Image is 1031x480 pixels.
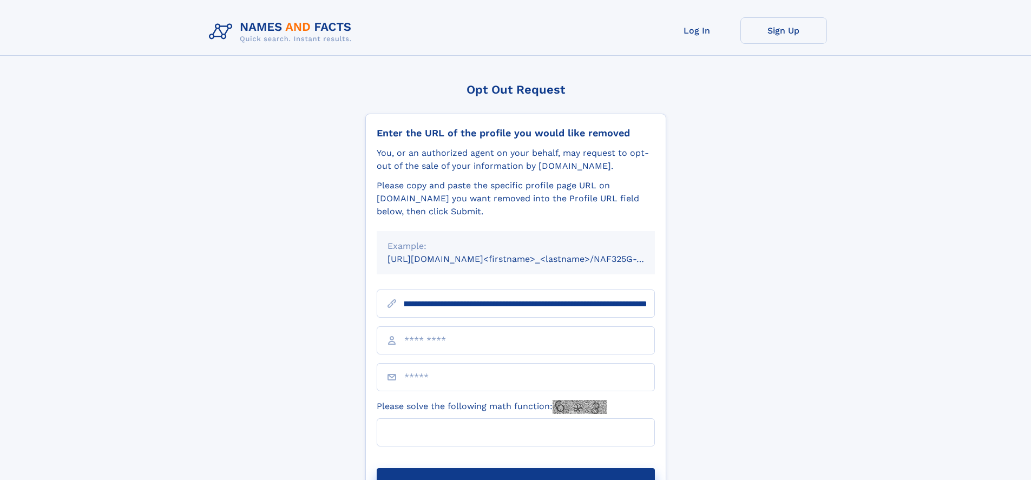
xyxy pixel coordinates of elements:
[365,83,666,96] div: Opt Out Request
[654,17,740,44] a: Log In
[377,179,655,218] div: Please copy and paste the specific profile page URL on [DOMAIN_NAME] you want removed into the Pr...
[388,240,644,253] div: Example:
[388,254,675,264] small: [URL][DOMAIN_NAME]<firstname>_<lastname>/NAF325G-xxxxxxxx
[377,147,655,173] div: You, or an authorized agent on your behalf, may request to opt-out of the sale of your informatio...
[205,17,360,47] img: Logo Names and Facts
[740,17,827,44] a: Sign Up
[377,400,607,414] label: Please solve the following math function:
[377,127,655,139] div: Enter the URL of the profile you would like removed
